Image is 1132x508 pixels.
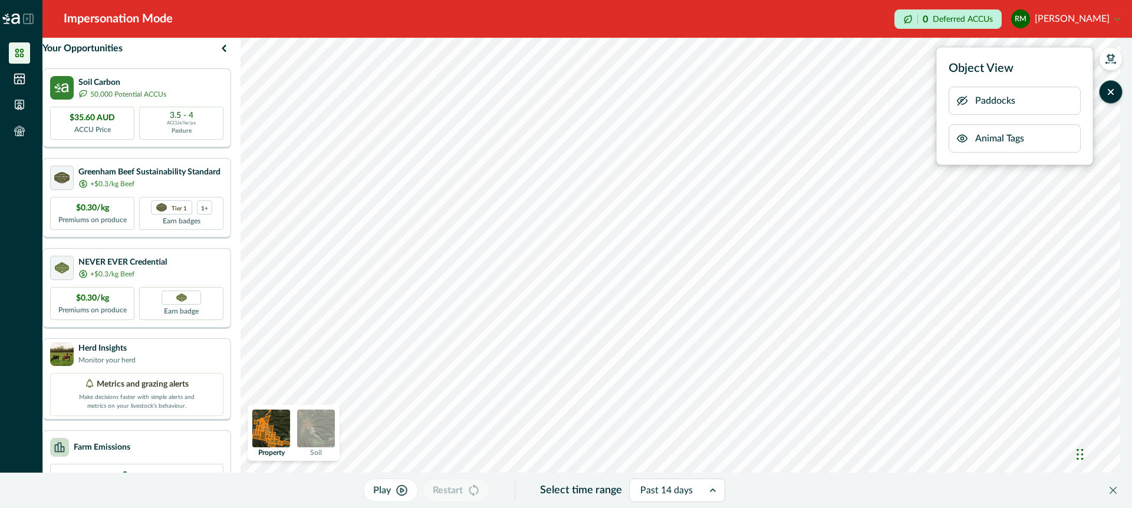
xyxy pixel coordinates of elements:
p: Soil Carbon [78,77,166,89]
p: $35.60 AUD [70,112,115,124]
button: Restart [423,479,490,502]
div: more credentials avaialble [197,200,212,215]
p: Greenham Beef Sustainability Standard [78,166,221,179]
img: soil preview [297,410,335,447]
p: Herd Insights [78,342,136,355]
p: Earn badge [164,305,199,316]
button: Play [363,479,418,502]
p: Metrics and grazing alerts [97,378,189,391]
p: Restart [433,483,463,497]
iframe: Chat Widget [1073,425,1132,481]
p: Deferred ACCUs [933,15,993,24]
div: Impersonation Mode [64,10,173,28]
p: ACCU Price [74,124,111,135]
p: Premiums on produce [58,215,127,225]
p: Make decisions faster with simple alerts and metrics on your livestock’s behaviour. [78,391,196,411]
p: +$0.3/kg Beef [90,179,134,189]
img: certification logo [156,203,167,212]
p: NEVER EVER Credential [78,256,167,269]
p: Farm Emissions [74,441,130,454]
p: $0.30/kg [76,292,109,305]
p: ACCUs/ha/pa [167,120,196,127]
p: Earn badges [163,215,200,226]
p: Paddocks [975,94,1015,108]
p: Your Opportunities [42,41,123,55]
img: certification logo [55,262,70,274]
p: Monitor your herd [78,355,136,365]
p: 0 [923,15,928,24]
img: Greenham NEVER EVER certification badge [176,293,187,302]
p: Tier 1 [172,204,187,212]
p: Select time range [540,483,622,499]
p: Object View [949,60,1013,77]
p: Soil [310,449,322,456]
button: Rodney McIntyre[PERSON_NAME] [1011,5,1120,33]
img: Logo [2,14,20,24]
p: Animal Tags [975,131,1024,146]
p: Play [373,483,391,497]
p: 50,000 Potential ACCUs [90,89,166,100]
p: Property [258,449,285,456]
p: Premiums on produce [58,305,127,315]
p: +$0.3/kg Beef [90,269,134,279]
canvas: Map [241,38,1120,508]
p: 1+ [201,204,208,212]
div: Drag [1077,437,1084,472]
p: $0.30/kg [76,202,109,215]
img: certification logo [54,172,70,184]
p: 0 [123,469,152,481]
button: Close [1104,481,1123,500]
img: property preview [252,410,290,447]
p: Pasture [172,127,192,136]
p: 3.5 - 4 [170,111,193,120]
